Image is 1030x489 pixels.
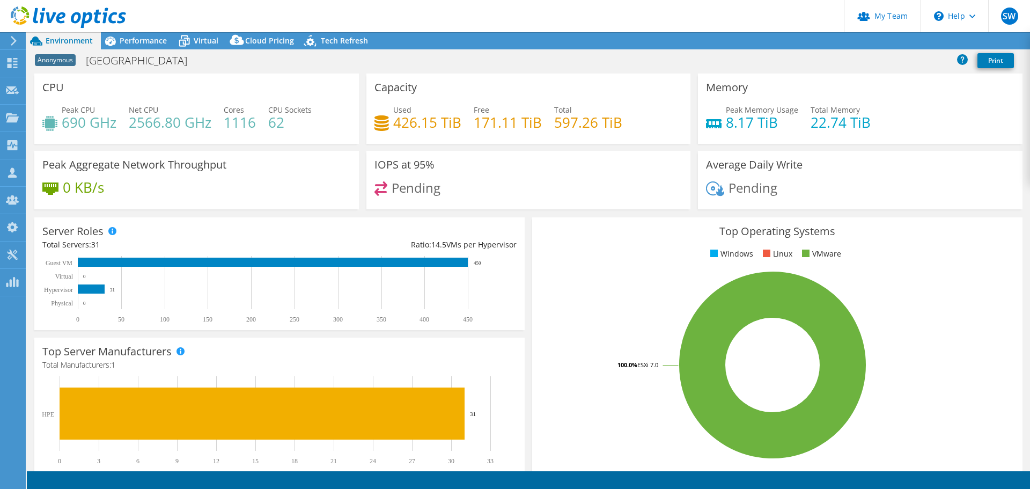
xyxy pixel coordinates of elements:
[330,457,337,465] text: 21
[35,54,76,66] span: Anonymous
[91,239,100,250] span: 31
[554,116,622,128] h4: 597.26 TiB
[42,82,64,93] h3: CPU
[42,225,104,237] h3: Server Roles
[487,457,494,465] text: 33
[268,116,312,128] h4: 62
[431,239,446,250] span: 14.5
[129,116,211,128] h4: 2566.80 GHz
[42,239,279,251] div: Total Servers:
[374,82,417,93] h3: Capacity
[246,316,256,323] text: 200
[252,457,259,465] text: 15
[470,411,476,417] text: 31
[392,179,440,196] span: Pending
[63,181,104,193] h4: 0 KB/s
[333,316,343,323] text: 300
[540,225,1014,237] h3: Top Operating Systems
[934,11,944,21] svg: \n
[474,105,489,115] span: Free
[706,159,803,171] h3: Average Daily Write
[194,35,218,46] span: Virtual
[409,457,415,465] text: 27
[224,116,256,128] h4: 1116
[46,259,72,267] text: Guest VM
[637,361,658,369] tspan: ESXi 7.0
[46,35,93,46] span: Environment
[706,82,748,93] h3: Memory
[203,316,212,323] text: 150
[111,360,115,370] span: 1
[370,457,376,465] text: 24
[729,179,777,196] span: Pending
[76,316,79,323] text: 0
[377,316,386,323] text: 350
[120,35,167,46] span: Performance
[448,457,454,465] text: 30
[393,116,461,128] h4: 426.15 TiB
[463,316,473,323] text: 450
[726,105,798,115] span: Peak Memory Usage
[291,457,298,465] text: 18
[617,361,637,369] tspan: 100.0%
[44,286,73,294] text: Hypervisor
[268,105,312,115] span: CPU Sockets
[393,105,411,115] span: Used
[420,316,429,323] text: 400
[290,316,299,323] text: 250
[726,116,798,128] h4: 8.17 TiB
[245,35,294,46] span: Cloud Pricing
[83,301,86,306] text: 0
[213,457,219,465] text: 12
[811,116,871,128] h4: 22.74 TiB
[175,457,179,465] text: 9
[42,411,54,418] text: HPE
[136,457,139,465] text: 6
[224,105,244,115] span: Cores
[129,105,158,115] span: Net CPU
[110,287,115,293] text: 31
[1001,8,1018,25] span: SW
[977,53,1014,68] a: Print
[42,159,226,171] h3: Peak Aggregate Network Throughput
[279,239,517,251] div: Ratio: VMs per Hypervisor
[83,274,86,279] text: 0
[160,316,170,323] text: 100
[55,273,73,280] text: Virtual
[708,248,753,260] li: Windows
[97,457,100,465] text: 3
[81,55,204,67] h1: [GEOGRAPHIC_DATA]
[554,105,572,115] span: Total
[42,346,172,357] h3: Top Server Manufacturers
[760,248,792,260] li: Linux
[62,105,95,115] span: Peak CPU
[474,116,542,128] h4: 171.11 TiB
[51,300,73,307] text: Physical
[799,248,841,260] li: VMware
[374,159,435,171] h3: IOPS at 95%
[811,105,860,115] span: Total Memory
[42,359,517,371] h4: Total Manufacturers:
[118,316,124,323] text: 50
[474,260,481,266] text: 450
[62,116,116,128] h4: 690 GHz
[321,35,368,46] span: Tech Refresh
[58,457,61,465] text: 0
